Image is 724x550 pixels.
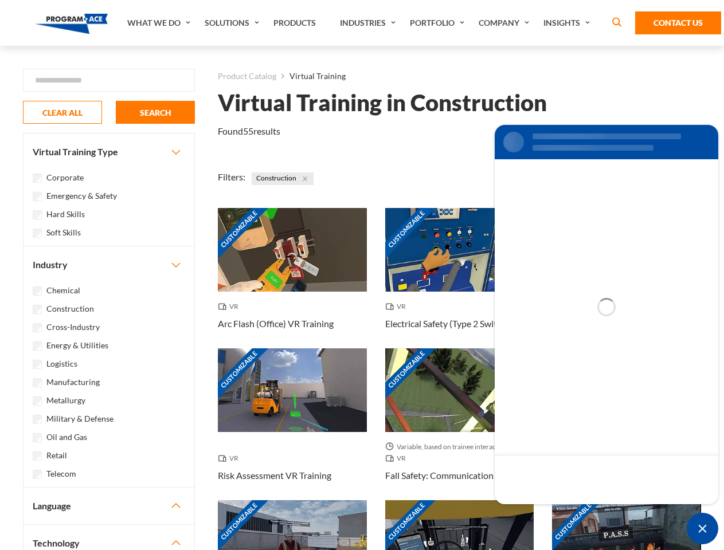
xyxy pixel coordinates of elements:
input: Chemical [33,286,42,296]
label: Construction [46,302,94,315]
input: Hard Skills [33,210,42,219]
h1: Virtual Training in Construction [218,93,547,113]
h3: Electrical Safety (Type 2 Switchgear) VR Training [385,317,534,331]
h3: Arc Flash (Office) VR Training [218,317,334,331]
span: Construction [252,172,314,185]
h3: Risk Assessment VR Training [218,469,331,482]
button: CLEAR ALL [23,101,102,124]
span: Minimize live chat window [687,513,718,544]
a: Product Catalog [218,69,276,84]
input: Retail [33,451,42,461]
label: Energy & Utilities [46,339,108,352]
button: Virtual Training Type [24,133,194,170]
label: Corporate [46,171,84,184]
label: Retail [46,449,67,462]
label: Cross-Industry [46,321,100,333]
input: Cross-Industry [33,323,42,332]
span: Filters: [218,171,245,182]
span: VR [385,453,410,464]
button: Language [24,488,194,524]
input: Corporate [33,174,42,183]
label: Logistics [46,357,77,370]
li: Virtual Training [276,69,346,84]
button: Close [299,172,311,185]
input: Emergency & Safety [33,192,42,201]
label: Soft Skills [46,226,81,239]
iframe: SalesIQ Chat Window [492,122,721,507]
span: VR [218,301,243,312]
p: Found results [218,124,280,138]
a: Contact Us [635,11,721,34]
input: Manufacturing [33,378,42,387]
a: Customizable Thumbnail - Risk Assessment VR Training VR Risk Assessment VR Training [218,348,367,500]
input: Military & Defense [33,415,42,424]
span: Variable, based on trainee interaction with each section. [385,441,534,453]
h3: Fall Safety: Communication Towers VR Training [385,469,534,482]
label: Emergency & Safety [46,190,117,202]
label: Manufacturing [46,376,100,388]
input: Logistics [33,360,42,369]
em: 55 [243,125,253,136]
input: Construction [33,305,42,314]
span: VR [385,301,410,312]
input: Telecom [33,470,42,479]
input: Energy & Utilities [33,341,42,351]
label: Telecom [46,467,76,480]
label: Chemical [46,284,80,297]
a: Customizable Thumbnail - Arc Flash (Office) VR Training VR Arc Flash (Office) VR Training [218,208,367,348]
div: Chat Widget [687,513,718,544]
span: VR [218,453,243,464]
a: Customizable Thumbnail - Electrical Safety (Type 2 Switchgear) VR Training VR Electrical Safety (... [385,208,534,348]
img: Program-Ace [36,14,108,34]
input: Metallurgy [33,396,42,406]
label: Metallurgy [46,394,85,407]
label: Oil and Gas [46,431,87,443]
label: Hard Skills [46,208,85,221]
input: Soft Skills [33,229,42,238]
label: Military & Defense [46,412,114,425]
button: Industry [24,246,194,283]
a: Customizable Thumbnail - Fall Safety: Communication Towers VR Training Variable, based on trainee... [385,348,534,500]
nav: breadcrumb [218,69,701,84]
input: Oil and Gas [33,433,42,442]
